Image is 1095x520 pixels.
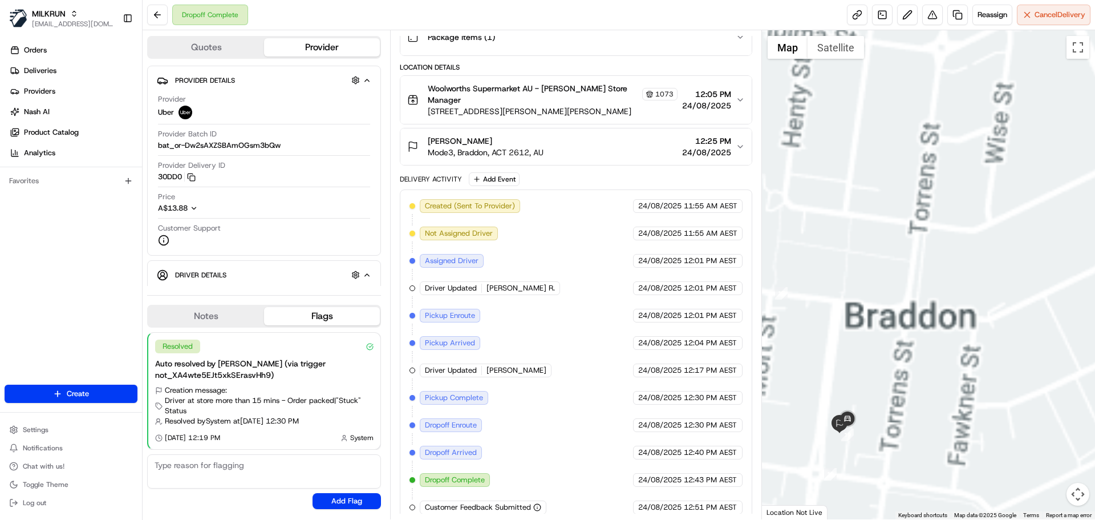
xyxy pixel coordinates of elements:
span: 24/08/2025 [638,228,682,239]
span: Customer Feedback Submitted [425,502,531,513]
span: bat_or-Dw2sAXZSBAmOGsm3bQw [158,140,281,151]
button: [EMAIL_ADDRESS][DOMAIN_NAME] [32,19,113,29]
span: 11:55 AM AEST [684,201,737,211]
span: [PERSON_NAME] [486,365,546,376]
span: Reassign [978,10,1007,20]
span: Customer Support [158,223,221,233]
div: Favorites [5,172,137,190]
span: Log out [23,498,46,507]
span: 12:30 PM AEST [684,393,737,403]
button: Woolworths Supermarket AU - [PERSON_NAME] Store Manager1073[STREET_ADDRESS][PERSON_NAME][PERSON_N... [400,76,751,124]
button: Log out [5,495,137,511]
a: Terms (opens in new tab) [1023,512,1039,518]
span: Provider Delivery ID [158,160,225,171]
span: Pickup Complete [425,393,483,403]
button: Flags [264,307,380,325]
button: 30DD0 [158,172,196,182]
span: Providers [24,86,55,96]
span: Dropoff Arrived [425,448,477,458]
button: Provider Details [157,71,371,90]
span: Provider Batch ID [158,129,217,139]
a: Analytics [5,144,142,162]
span: Orders [24,45,47,55]
span: Notifications [23,444,63,453]
button: Reassign [972,5,1012,25]
img: uber-new-logo.jpeg [179,106,192,119]
span: Nash AI [24,107,50,117]
span: 12:05 PM [682,88,731,100]
span: Resolved by System [165,416,231,426]
button: Driver Details [157,265,371,284]
span: at [DATE] 12:30 PM [233,416,299,426]
span: 12:40 PM AEST [684,448,737,458]
span: Not Assigned Driver [425,228,493,239]
span: 24/08/2025 [682,100,731,111]
div: Location Details [400,63,752,72]
a: Product Catalog [5,123,142,142]
span: [PERSON_NAME] [428,135,492,147]
button: MILKRUN [32,8,66,19]
button: MILKRUNMILKRUN[EMAIL_ADDRESS][DOMAIN_NAME] [5,5,118,32]
span: Creation message: [165,385,227,396]
span: 12:51 PM AEST [684,502,737,513]
span: 24/08/2025 [638,420,682,430]
span: 24/08/2025 [638,475,682,485]
button: Create [5,385,137,403]
span: 24/08/2025 [638,365,682,376]
span: 24/08/2025 [638,201,682,211]
a: Orders [5,41,142,59]
span: 24/08/2025 [638,338,682,348]
span: Driver Updated [425,283,477,293]
span: Analytics [24,148,55,158]
span: 24/08/2025 [682,147,731,158]
button: A$13.88 [158,203,258,213]
div: 17 [775,287,788,300]
span: 12:17 PM AEST [684,365,737,376]
span: Driver Updated [425,365,477,376]
span: Driver Details [175,271,226,280]
button: Add Event [469,172,520,186]
span: [PERSON_NAME] R. [486,283,555,293]
span: Provider [158,94,186,104]
span: Driver at store more than 15 mins - Order packed | "Stuck" Status [165,396,374,416]
span: System [350,433,374,442]
button: Show satellite imagery [808,36,864,59]
span: Package Items ( 1 ) [428,31,495,43]
span: 12:04 PM AEST [684,338,737,348]
span: 24/08/2025 [638,283,682,293]
span: Dropoff Enroute [425,420,477,430]
button: Notifications [5,440,137,456]
button: Notes [148,307,264,325]
button: Show street map [768,36,808,59]
span: Created (Sent To Provider) [425,201,515,211]
button: Keyboard shortcuts [898,511,947,519]
span: [DATE] 12:19 PM [165,433,220,442]
span: 12:01 PM AEST [684,311,737,321]
span: Assigned Driver [425,256,478,266]
button: Provider [264,38,380,57]
button: Map camera controls [1066,483,1089,506]
div: Location Not Live [762,505,828,519]
span: 12:30 PM AEST [684,420,737,430]
span: 12:01 PM AEST [684,256,737,266]
span: 12:25 PM [682,135,731,147]
span: Pickup Arrived [425,338,475,348]
span: Chat with us! [23,462,64,471]
span: Price [158,192,175,202]
span: Deliveries [24,66,56,76]
span: Toggle Theme [23,480,68,489]
span: Product Catalog [24,127,79,138]
div: Resolved [155,340,200,353]
a: Report a map error [1046,512,1092,518]
span: 24/08/2025 [638,393,682,403]
span: Dropoff Complete [425,475,485,485]
span: 24/08/2025 [638,256,682,266]
div: 18 [824,468,837,481]
button: Package Items (1) [400,19,751,55]
button: Add Flag [313,493,381,509]
span: Uber [158,107,174,118]
span: 24/08/2025 [638,448,682,458]
button: CancelDelivery [1017,5,1090,25]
